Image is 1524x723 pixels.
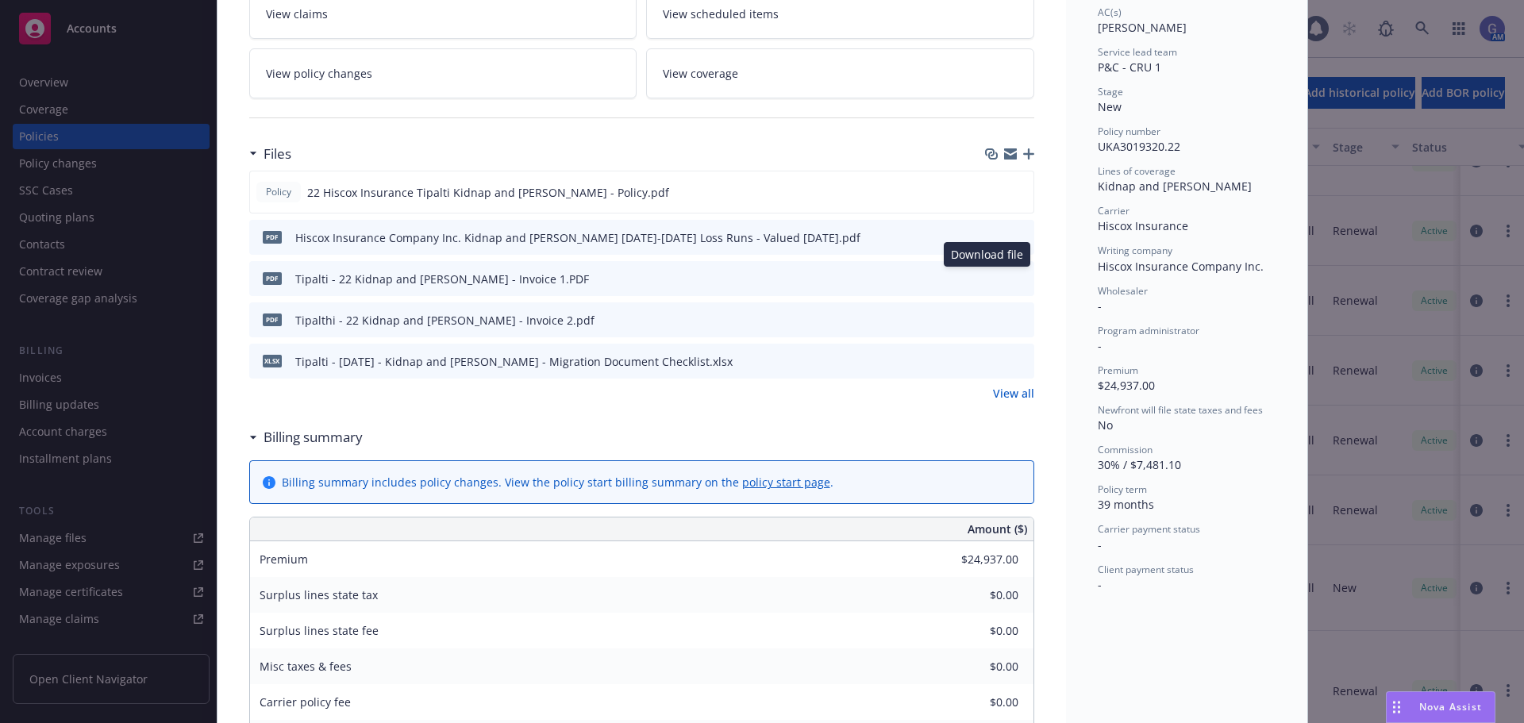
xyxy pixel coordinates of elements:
div: Download file [944,242,1030,267]
span: PDF [263,272,282,284]
a: View all [993,385,1034,402]
span: Policy term [1098,483,1147,496]
span: P&C - CRU 1 [1098,60,1161,75]
span: View claims [266,6,328,22]
div: Hiscox Insurance Company Inc. Kidnap and [PERSON_NAME] [DATE]-[DATE] Loss Runs - Valued [DATE].pdf [295,229,860,246]
div: Billing summary [249,427,363,448]
span: Policy [263,185,294,199]
span: - [1098,338,1102,353]
div: Tipalthi - 22 Kidnap and [PERSON_NAME] - Invoice 2.pdf [295,312,595,329]
span: No [1098,417,1113,433]
span: AC(s) [1098,6,1122,19]
div: Tipalti - [DATE] - Kidnap and [PERSON_NAME] - Migration Document Checklist.xlsx [295,353,733,370]
button: download file [988,353,1001,370]
span: [PERSON_NAME] [1098,20,1187,35]
div: Drag to move [1387,692,1407,722]
div: Tipalti - 22 Kidnap and [PERSON_NAME] - Invoice 1.PDF [295,271,589,287]
h3: Billing summary [264,427,363,448]
span: Premium [260,552,308,567]
span: Misc taxes & fees [260,659,352,674]
span: New [1098,99,1122,114]
button: preview file [1014,270,1028,288]
span: - [1098,537,1102,552]
button: download file [987,184,1000,201]
button: download file [988,312,1001,329]
button: preview file [1014,353,1028,370]
span: 30% / $7,481.10 [1098,457,1181,472]
span: - [1098,577,1102,592]
span: Hiscox Insurance Company Inc. [1098,259,1264,274]
button: preview file [1014,229,1028,246]
h3: Files [264,144,291,164]
span: 22 Hiscox Insurance Tipalti Kidnap and [PERSON_NAME] - Policy.pdf [307,184,669,201]
button: download file [985,270,1001,288]
span: 39 months [1098,497,1154,512]
input: 0.00 [925,690,1028,714]
span: Commission [1098,443,1153,456]
span: Policy number [1098,125,1160,138]
span: Client payment status [1098,563,1194,576]
input: 0.00 [925,548,1028,571]
span: Surplus lines state tax [260,587,378,602]
span: View coverage [663,65,738,82]
span: pdf [263,231,282,243]
div: Files [249,144,291,164]
span: Wholesaler [1098,284,1148,298]
input: 0.00 [925,583,1028,607]
a: View policy changes [249,48,637,98]
span: View scheduled items [663,6,779,22]
span: Surplus lines state fee [260,623,379,638]
span: Premium [1098,363,1138,377]
span: xlsx [263,355,282,367]
button: download file [988,229,1001,246]
span: View policy changes [266,65,372,82]
span: Kidnap and [PERSON_NAME] [1098,179,1252,194]
a: policy start page [742,475,830,490]
span: pdf [263,313,282,325]
span: Nova Assist [1419,700,1482,713]
span: Carrier policy fee [260,694,351,710]
span: Newfront will file state taxes and fees [1098,403,1263,417]
span: UKA3019320.22 [1098,139,1180,154]
span: Stage [1098,85,1123,98]
button: preview file [1014,312,1028,329]
span: Carrier [1098,204,1130,217]
span: Service lead team [1098,45,1177,59]
span: Hiscox Insurance [1098,218,1188,233]
span: Amount ($) [968,521,1027,537]
span: Writing company [1098,244,1172,257]
input: 0.00 [925,655,1028,679]
span: $24,937.00 [1098,378,1155,393]
input: 0.00 [925,619,1028,643]
span: Program administrator [1098,324,1199,337]
button: preview file [1013,184,1027,201]
button: Nova Assist [1386,691,1495,723]
a: View coverage [646,48,1034,98]
span: Lines of coverage [1098,164,1176,178]
span: Carrier payment status [1098,522,1200,536]
span: - [1098,298,1102,313]
div: Billing summary includes policy changes. View the policy start billing summary on the . [282,474,833,490]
